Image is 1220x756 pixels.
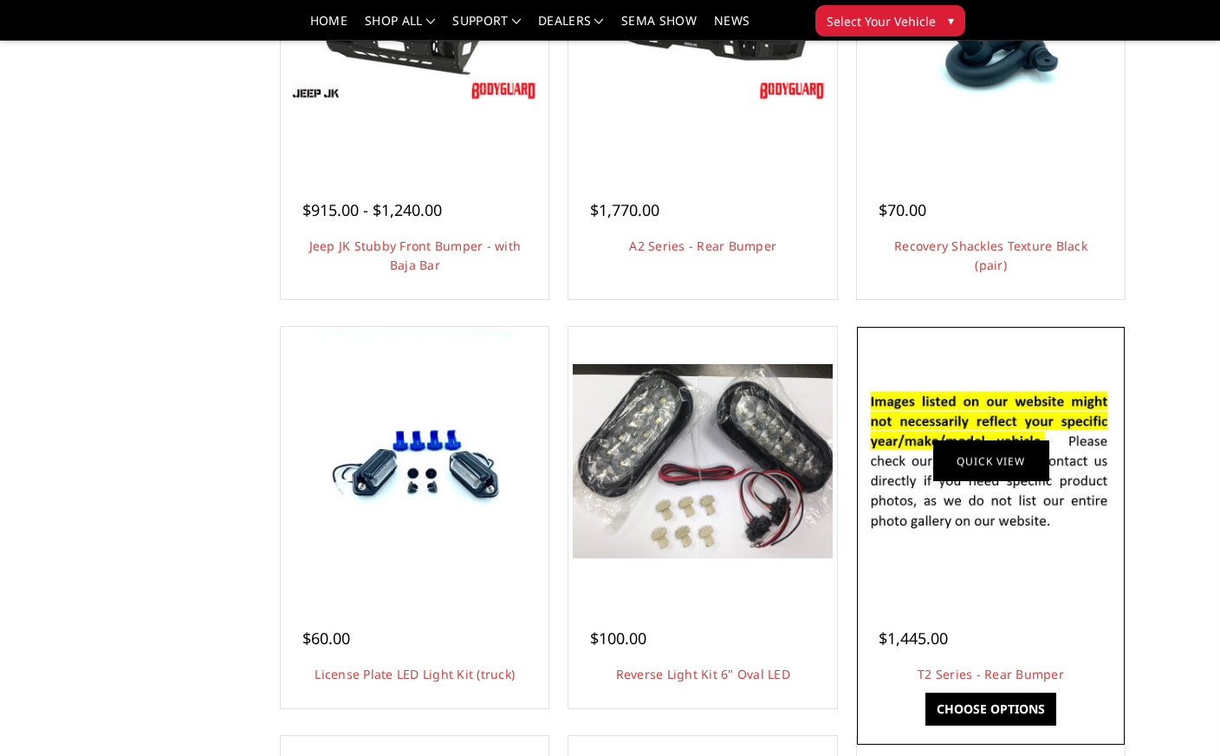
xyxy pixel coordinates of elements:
[315,666,515,682] a: License Plate LED Light Kit (truck)
[621,15,697,40] a: SEMA Show
[452,15,521,40] a: Support
[918,666,1064,682] a: T2 Series - Rear Bumper
[815,5,965,36] button: Select Your Vehicle
[933,441,1049,482] a: Quick view
[616,666,790,682] a: Reverse Light Kit 6" Oval LED
[590,199,659,220] span: $1,770.00
[310,15,347,40] a: Home
[309,238,522,273] a: Jeep JK Stubby Front Bumper - with Baja Bar
[302,628,350,648] span: $60.00
[538,15,604,40] a: Dealers
[365,15,435,40] a: shop all
[573,331,832,590] a: Reverse Light Kit 6" Oval LED Reverse Light Kit 6" Oval LED
[879,199,926,220] span: $70.00
[714,15,750,40] a: News
[629,238,776,254] a: A2 Series - Rear Bumper
[925,693,1056,726] a: Choose Options
[948,11,954,29] span: ▾
[879,628,948,648] span: $1,445.00
[827,12,936,30] span: Select Your Vehicle
[861,373,1120,550] img: T2 Series - Rear Bumper
[861,331,1120,590] a: T2 Series - Rear Bumper T2 Series - Rear Bumper
[590,628,646,648] span: $100.00
[285,331,544,590] a: License Plate LED Light Kit (truck)
[318,331,513,590] img: License Plate LED Light Kit (truck)
[894,238,1087,273] a: Recovery Shackles Texture Black (pair)
[302,199,442,220] span: $915.00 - $1,240.00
